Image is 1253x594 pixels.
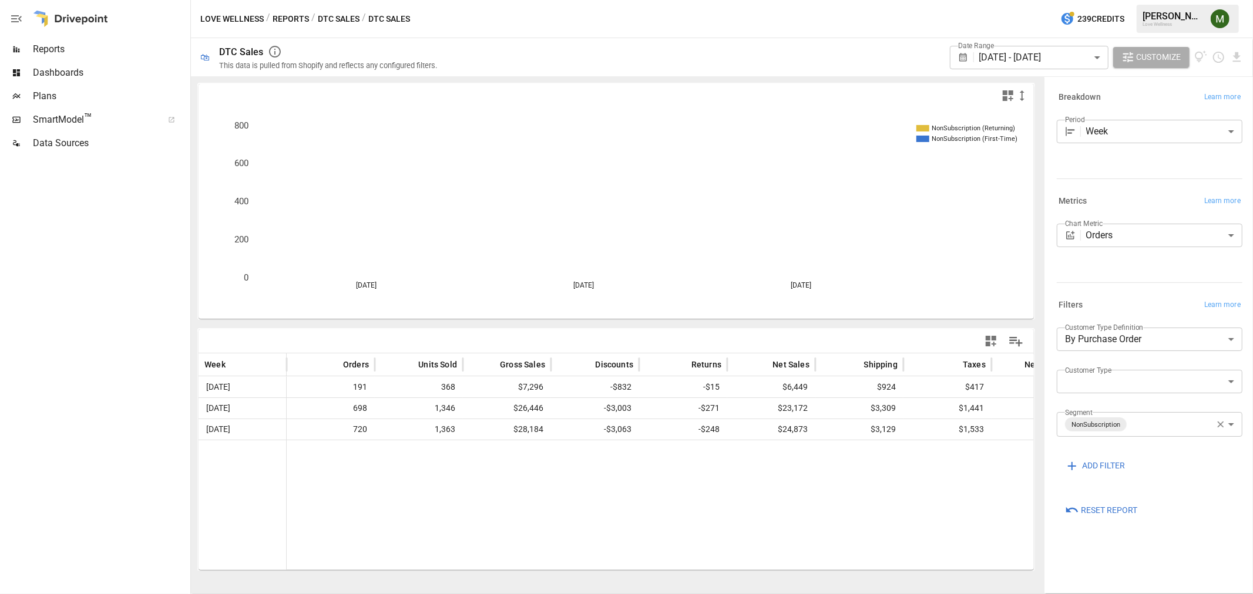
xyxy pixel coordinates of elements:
[577,356,594,373] button: Sort
[204,377,232,397] span: [DATE]
[1143,22,1204,27] div: Love Wellness
[1204,92,1241,103] span: Learn more
[945,356,962,373] button: Sort
[957,398,986,419] span: $1,441
[512,398,545,419] span: $26,446
[500,359,545,370] span: Gross Sales
[33,42,188,56] span: Reports
[963,359,986,370] span: Taxes
[1065,114,1085,124] label: Period
[33,113,155,127] span: SmartModel
[846,356,863,373] button: Sort
[1212,50,1225,64] button: Schedule report
[516,377,545,397] span: $7,296
[1024,359,1074,370] span: Net Revenue
[755,356,771,373] button: Sort
[1065,407,1093,417] label: Segment
[595,359,633,370] span: Discounts
[234,196,248,207] text: 400
[875,377,898,397] span: $924
[200,52,210,63] div: 🛍
[1211,9,1230,28] img: Meredith Lacasse
[362,12,366,26] div: /
[1137,50,1181,65] span: Customize
[1007,356,1023,373] button: Sort
[219,61,437,70] div: This data is pulled from Shopify and reflects any configured filters.
[1077,12,1124,26] span: 239 Credits
[433,398,457,419] span: 1,346
[351,398,369,419] span: 698
[204,359,226,370] span: Week
[963,377,986,397] span: $417
[776,419,809,440] span: $24,873
[1204,2,1237,35] button: Meredith Lacasse
[772,359,809,370] span: Net Sales
[33,89,188,103] span: Plans
[602,398,633,419] span: -$3,003
[979,46,1108,69] div: [DATE] - [DATE]
[701,377,721,397] span: -$15
[932,135,1017,143] text: NonSubscription (First-Time)
[776,398,809,419] span: $23,172
[1065,365,1112,375] label: Customer Type
[1057,455,1133,477] button: ADD FILTER
[1003,328,1029,355] button: Manage Columns
[1059,195,1087,208] h6: Metrics
[674,356,690,373] button: Sort
[1113,47,1190,68] button: Customize
[573,281,594,289] text: [DATE]
[1067,418,1125,431] span: NonSubscription
[958,41,995,50] label: Date Range
[204,398,232,419] span: [DATE]
[781,377,809,397] span: $6,449
[244,272,248,283] text: 0
[199,107,1035,319] svg: A chart.
[1204,195,1241,207] span: Learn more
[234,120,248,131] text: 800
[351,419,369,440] span: 720
[791,281,811,289] text: [DATE]
[602,419,633,440] span: -$3,063
[869,398,898,419] span: $3,309
[318,12,360,26] button: DTC Sales
[33,136,188,150] span: Data Sources
[1059,91,1101,104] h6: Breakdown
[1057,328,1242,351] div: By Purchase Order
[864,359,898,370] span: Shipping
[697,419,721,440] span: -$248
[234,234,248,245] text: 200
[200,12,264,26] button: Love Wellness
[697,398,721,419] span: -$271
[84,111,92,126] span: ™
[1065,218,1103,228] label: Chart Metric
[1057,500,1145,521] button: Reset Report
[1065,322,1144,332] label: Customer Type Definition
[351,377,369,397] span: 191
[33,66,188,80] span: Dashboards
[266,12,270,26] div: /
[1194,47,1208,68] button: View documentation
[401,356,417,373] button: Sort
[1086,224,1242,247] div: Orders
[234,158,248,169] text: 600
[343,359,369,370] span: Orders
[1059,299,1083,312] h6: Filters
[957,419,986,440] span: $1,533
[1081,503,1137,518] span: Reset Report
[433,419,457,440] span: 1,363
[219,46,263,58] div: DTC Sales
[1056,8,1129,30] button: 239Credits
[204,419,232,440] span: [DATE]
[1082,458,1125,473] span: ADD FILTER
[932,124,1015,132] text: NonSubscription (Returning)
[325,356,342,373] button: Sort
[691,359,721,370] span: Returns
[1204,299,1241,311] span: Learn more
[418,359,457,370] span: Units Sold
[482,356,499,373] button: Sort
[1230,50,1244,64] button: Download report
[1086,120,1242,143] div: Week
[1143,11,1204,22] div: [PERSON_NAME]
